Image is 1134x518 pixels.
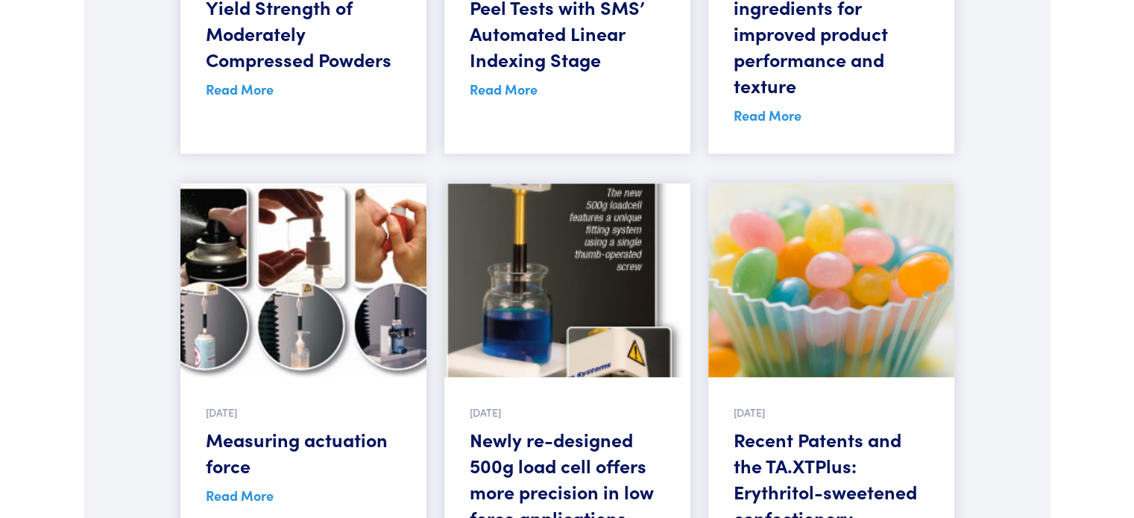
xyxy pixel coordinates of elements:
[206,80,274,98] a: Read More
[206,426,401,478] h5: Measuring actuation force
[470,404,665,420] p: [DATE]
[206,486,274,505] a: Read More
[470,80,538,98] a: Read More
[734,106,801,124] a: Read More
[734,404,929,420] p: [DATE]
[206,404,401,420] p: [DATE]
